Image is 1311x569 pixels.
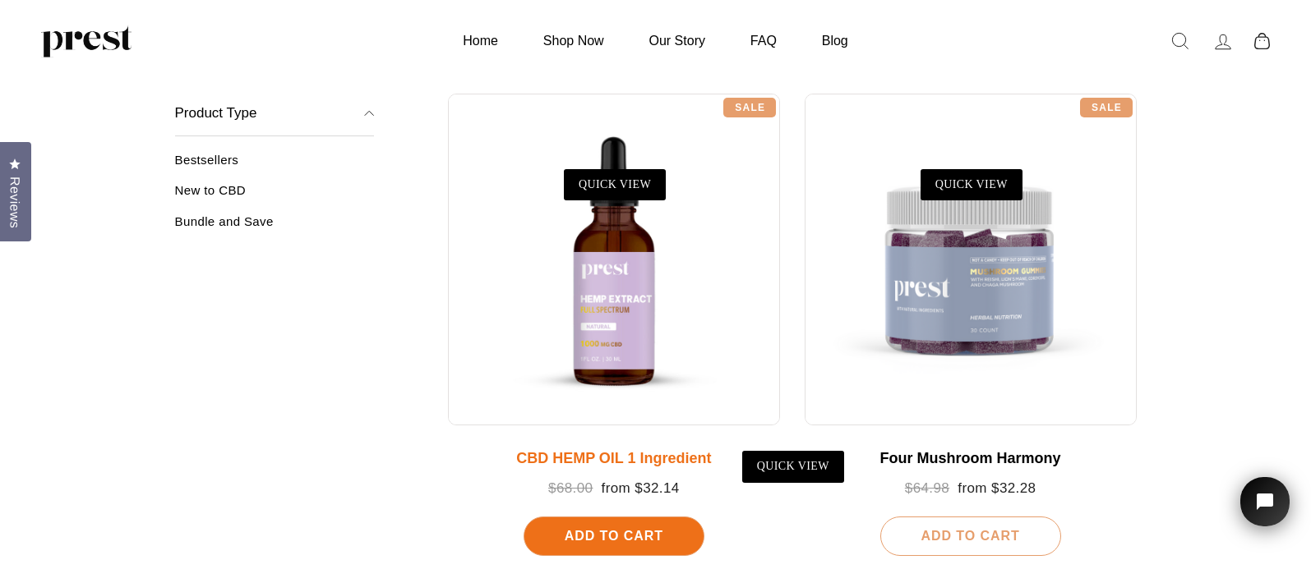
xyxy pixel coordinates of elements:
[921,169,1022,200] a: QUICK VIEW
[801,25,869,57] a: Blog
[805,94,1137,555] a: Four Mushroom Harmony $64.98 from $32.28 Add To Cart
[175,90,375,136] button: Product Type
[548,480,593,496] span: $68.00
[442,25,868,57] ul: Primary
[565,529,663,543] span: Add To Cart
[4,177,25,228] span: Reviews
[921,529,1019,543] span: Add To Cart
[464,480,764,498] div: from $32.14
[1219,454,1311,569] iframe: Tidio Chat
[821,480,1120,498] div: from $32.28
[523,25,625,57] a: Shop Now
[821,450,1120,468] div: Four Mushroom Harmony
[723,98,776,117] div: Sale
[41,25,132,57] img: PREST ORGANICS
[175,213,375,241] a: Bundle and Save
[905,480,949,496] span: $64.98
[175,183,375,210] a: New to CBD
[564,169,666,200] a: QUICK VIEW
[742,451,844,482] a: QUICK VIEW
[448,94,780,555] a: CBD HEMP OIL 1 Ingredient $68.00 from $32.14 Add To Cart
[464,450,764,468] div: CBD HEMP OIL 1 Ingredient
[629,25,726,57] a: Our Story
[1080,98,1133,117] div: Sale
[442,25,519,57] a: Home
[175,153,375,180] a: Bestsellers
[730,25,797,57] a: FAQ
